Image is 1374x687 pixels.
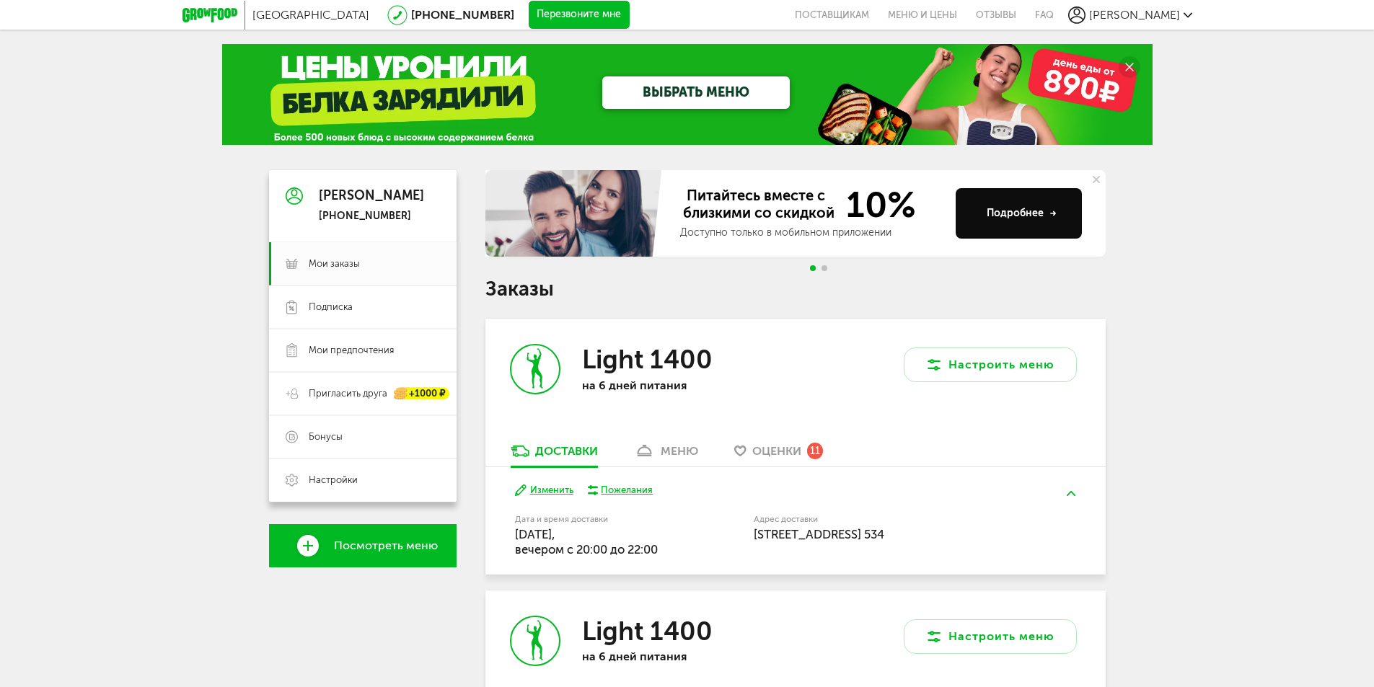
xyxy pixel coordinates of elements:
a: ВЫБРАТЬ МЕНЮ [602,76,790,109]
div: меню [661,444,698,458]
a: [PHONE_NUMBER] [411,8,514,22]
span: Go to slide 2 [822,265,827,271]
a: Посмотреть меню [269,524,457,567]
span: [GEOGRAPHIC_DATA] [252,8,369,22]
span: Питайтесь вместе с близкими со скидкой [680,187,837,223]
span: Бонусы [309,430,343,443]
a: Мои предпочтения [269,329,457,372]
div: [PHONE_NUMBER] [319,210,424,223]
a: Доставки [503,443,605,466]
img: family-banner.579af9d.jpg [485,170,666,257]
a: меню [627,443,705,466]
span: Посмотреть меню [334,539,438,552]
a: Настройки [269,458,457,502]
span: Подписка [309,301,353,314]
span: [PERSON_NAME] [1089,8,1180,22]
a: Бонусы [269,415,457,458]
div: [PERSON_NAME] [319,189,424,203]
button: Настроить меню [904,619,1077,654]
span: 10% [837,187,916,223]
button: Подробнее [956,188,1082,239]
img: arrow-up-green.5eb5f82.svg [1067,491,1075,496]
label: Адрес доставки [754,515,1023,523]
button: Перезвоните мне [529,1,630,30]
span: [STREET_ADDRESS] 534 [754,527,884,541]
span: [DATE], вечером c 20:00 до 22:00 [515,527,658,557]
a: Мои заказы [269,242,457,285]
button: Настроить меню [904,347,1077,382]
span: Мои предпочтения [309,344,394,357]
span: Настройки [309,474,358,487]
div: Пожелания [601,484,653,497]
p: на 6 дней питания [582,650,770,663]
button: Изменить [515,484,573,497]
span: Go to slide 1 [810,265,816,271]
p: на 6 дней питания [582,378,770,392]
span: Оценки [752,444,801,458]
div: Доступно только в мобильном приложении [680,226,944,240]
div: +1000 ₽ [395,388,449,400]
div: 11 [807,443,823,458]
h1: Заказы [485,280,1106,298]
h3: Light 1400 [582,616,713,647]
span: Пригласить друга [309,387,387,400]
h3: Light 1400 [582,344,713,375]
a: Пригласить друга +1000 ₽ [269,372,457,415]
a: Оценки 11 [727,443,830,466]
a: Подписка [269,285,457,329]
label: Дата и время доставки [515,515,680,523]
div: Доставки [535,444,598,458]
span: Мои заказы [309,257,360,270]
button: Пожелания [588,484,653,497]
div: Подробнее [987,206,1057,221]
